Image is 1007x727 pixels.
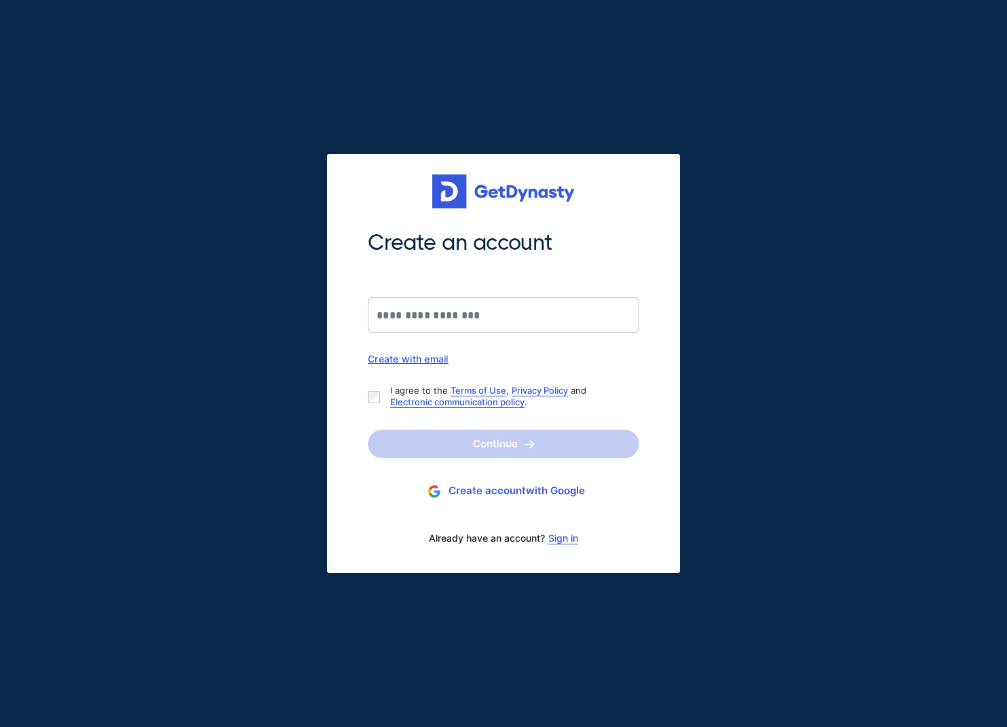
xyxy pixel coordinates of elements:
p: I agree to the , and . [390,385,628,408]
span: Create an account [368,229,639,257]
a: Terms of Use [451,385,506,396]
a: Sign in [548,533,578,544]
div: Already have an account? [368,524,639,553]
a: Electronic communication policy [390,396,525,407]
img: Get started for free with Dynasty Trust Company [432,174,575,208]
a: Privacy Policy [512,385,568,396]
button: Create accountwith Google [368,479,639,504]
div: Create with email [368,353,639,365]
